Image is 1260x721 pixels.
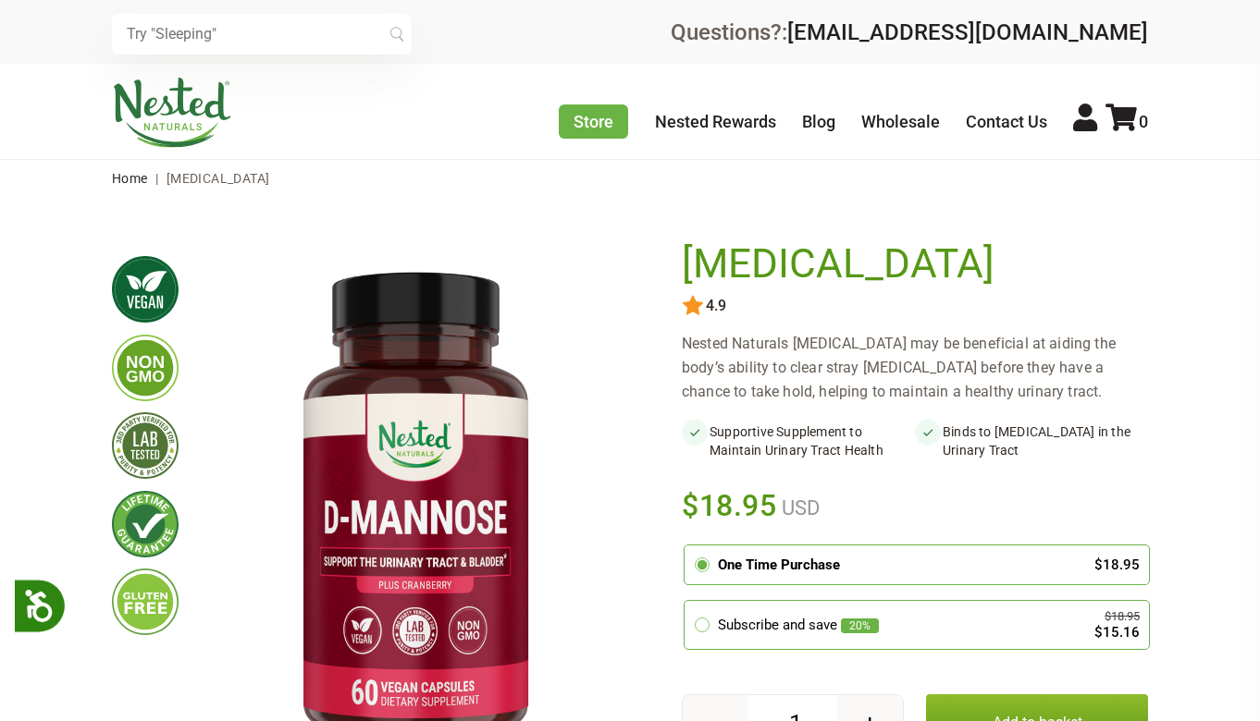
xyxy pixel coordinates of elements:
[112,491,179,557] img: lifetimeguarantee
[682,241,1139,287] h1: [MEDICAL_DATA]
[1139,112,1148,131] span: 0
[682,419,915,463] li: Supportive Supplement to Maintain Urinary Tract Health
[861,112,940,131] a: Wholesale
[112,78,232,148] img: Nested Naturals
[559,104,628,139] a: Store
[682,485,777,526] span: $18.95
[112,160,1148,197] nav: breadcrumbs
[802,112,835,131] a: Blog
[671,21,1148,43] div: Questions?:
[112,412,179,479] img: thirdpartytested
[167,171,270,186] span: [MEDICAL_DATA]
[112,335,179,401] img: gmofree
[682,295,704,317] img: star.svg
[787,19,1148,45] a: [EMAIL_ADDRESS][DOMAIN_NAME]
[112,256,179,323] img: vegan
[151,171,163,186] span: |
[112,14,412,55] input: Try "Sleeping"
[112,171,148,186] a: Home
[915,419,1148,463] li: Binds to [MEDICAL_DATA] in the Urinary Tract
[704,298,726,314] span: 4.9
[112,568,179,635] img: glutenfree
[682,332,1148,404] div: Nested Naturals [MEDICAL_DATA] may be beneficial at aiding the body’s ability to clear stray [MED...
[1106,112,1148,131] a: 0
[966,112,1047,131] a: Contact Us
[655,112,776,131] a: Nested Rewards
[777,496,820,519] span: USD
